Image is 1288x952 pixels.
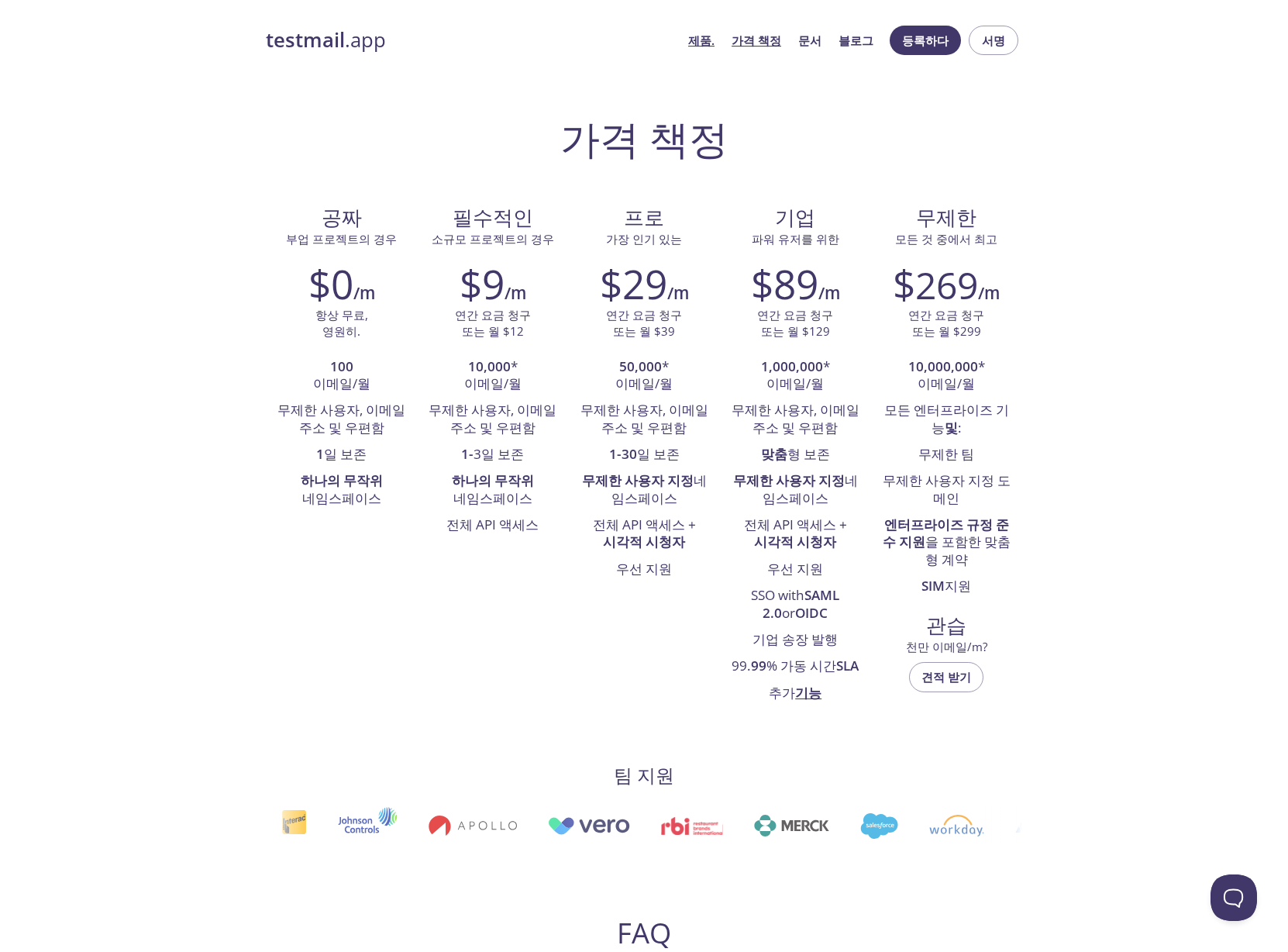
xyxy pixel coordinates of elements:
[508,817,591,835] img: vero
[619,357,662,375] strong: 50,000
[761,323,830,339] font: 또는 월 $129
[600,257,667,311] font: $29
[916,204,976,231] font: 무제한
[732,401,859,436] font: 무제한 사용자, 이메일 주소 및 우편함
[616,560,672,578] font: 우선 지원
[715,815,790,836] img: merck
[461,445,474,463] strong: 1-
[606,307,682,323] font: 연간 요금 청구
[902,30,949,50] font: 등록하다
[918,374,975,392] font: 이메일/월
[464,374,522,392] font: 이메일/월
[909,662,983,692] button: 견적 받기
[461,445,524,463] font: 3일 보존
[580,401,708,436] font: 무제한 사용자, 이메일 주소 및 우편함
[614,762,674,788] font: 팀 지원
[767,560,823,578] font: 우선 지원
[752,231,839,247] font: 파워 유저를 위한
[883,471,1011,506] font: 무제한 사용자 지정 도메인
[462,323,524,339] font: 또는 월 $12
[982,30,1005,50] font: 서명
[286,231,397,247] font: 부업 프로젝트의 경우
[918,445,974,463] font: 무제한 팀
[582,471,694,489] strong: 무제한 사용자 지정
[732,657,859,674] font: 99. % 가동 시간
[582,471,707,506] font: 네임스페이스
[763,586,839,621] strong: SAML 2.0
[915,260,978,310] span: 269
[921,667,971,687] font: 견적 받기
[795,684,821,702] a: 기능
[316,445,367,463] font: 일 보존
[766,374,824,392] font: 이메일/월
[836,657,859,674] strong: SLA
[266,27,676,53] a: testmail.app
[298,807,358,844] img: johnsoncontrols
[908,307,984,323] font: 연간 요금 청구
[893,257,978,311] font: $
[688,30,715,50] a: 제품.
[432,231,554,247] font: 소규모 프로젝트의 경우
[453,204,533,231] font: 필수적인
[593,516,696,533] font: 전체 API 액세스 +
[302,489,381,507] font: 네임스페이스
[688,33,715,48] font: 제품.
[453,489,532,507] font: 네임스페이스
[455,307,531,323] font: 연간 요금 청구
[890,26,961,55] button: 등록하다
[316,445,324,463] strong: 1
[617,913,671,952] font: FAQ
[761,445,787,463] strong: 맞춤
[908,357,978,375] strong: 10,000,000
[624,204,664,231] font: 프로
[978,281,1000,304] font: /m
[733,471,858,506] font: 네임스페이스
[609,445,680,463] font: 일 보존
[322,204,362,231] font: 공짜
[752,630,838,648] font: 기업 송장 발행
[322,323,360,339] font: 영원히.
[313,374,370,392] font: 이메일/월
[603,533,685,550] font: 시각적 시청자
[926,612,966,639] font: 관습
[821,813,858,839] img: salesforce
[906,639,987,654] font: 천만 이메일/m?
[429,401,556,436] font: 무제한 사용자, 이메일 주소 및 우편함
[622,817,684,835] img: rbi
[895,231,997,247] font: 모든 것 중에서 최고
[277,401,405,436] font: 무제한 사용자, 이메일 주소 및 우편함
[890,815,945,836] img: workday
[446,516,539,533] font: 전체 API 액세스
[308,257,353,311] font: $0
[976,815,1075,836] img: atlassian
[667,281,689,304] font: /m
[330,357,353,375] strong: 100
[615,374,673,392] font: 이메일/월
[775,204,815,231] font: 기업
[769,684,821,702] font: 추가
[761,357,823,375] strong: 1,000,000
[798,33,821,48] font: 문서
[301,471,383,489] font: 하나의 무작위
[460,257,505,311] font: $9
[883,516,1009,550] strong: 엔터프라이즈 규정 준수 지원
[452,471,534,489] font: 하나의 무작위
[613,323,675,339] font: 또는 월 $39
[732,33,781,48] font: 가격 책정
[883,516,1011,568] font: 을 포함한 맞춤형 계약
[266,26,386,53] font: .app
[505,281,526,304] font: /m
[754,533,836,550] font: 시각적 시청자
[839,33,873,48] font: 블로그
[798,30,821,50] a: 문서
[1211,874,1257,921] iframe: Help Scout Beacon - Open
[353,281,375,304] font: /m
[733,471,845,489] strong: 무제한 사용자 지정
[315,307,368,323] font: 항상 무료,
[751,257,818,311] font: $89
[795,604,828,622] strong: OIDC
[468,357,511,375] strong: 10,000
[389,815,477,836] img: apollo
[761,445,830,463] font: 형 보존
[609,445,637,463] strong: 1-30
